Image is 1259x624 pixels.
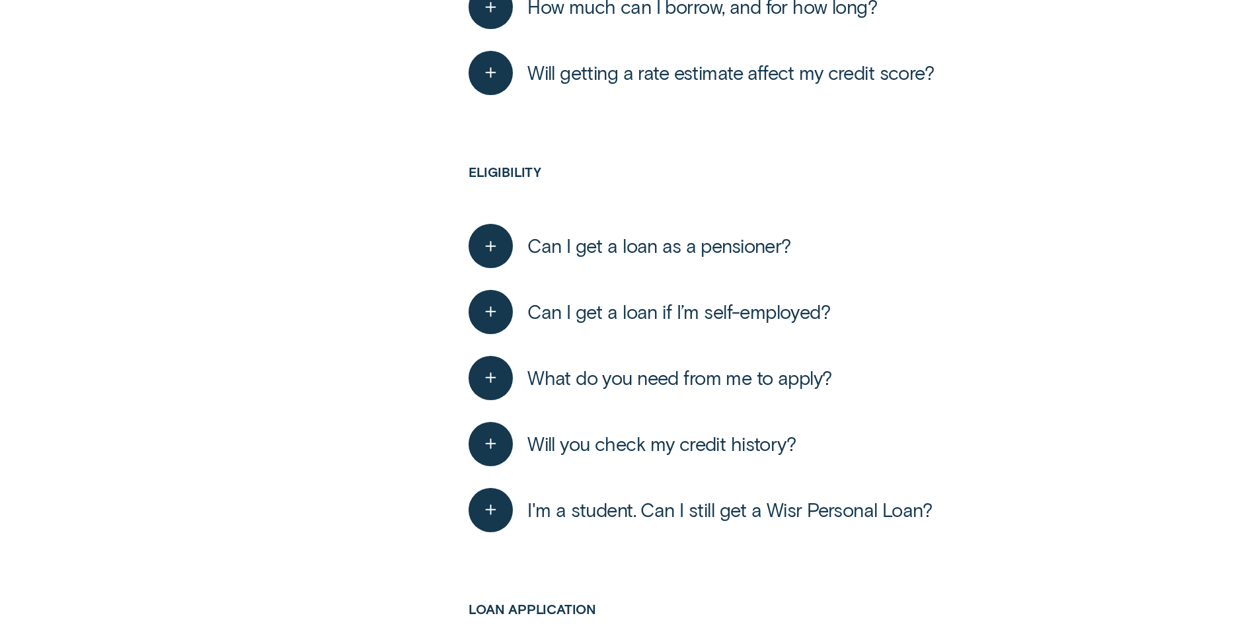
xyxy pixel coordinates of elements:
[527,234,791,258] span: Can I get a loan as a pensioner?
[527,432,796,456] span: Will you check my credit history?
[469,356,831,400] button: What do you need from me to apply?
[527,300,830,324] span: Can I get a loan if I’m self-employed?
[469,422,796,466] button: Will you check my credit history?
[527,498,932,522] span: I'm a student. Can I still get a Wisr Personal Loan?
[469,51,934,95] button: Will getting a rate estimate affect my credit score?
[527,366,831,390] span: What do you need from me to apply?
[469,290,830,334] button: Can I get a loan if I’m self-employed?
[469,488,932,532] button: I'm a student. Can I still get a Wisr Personal Loan?
[527,61,934,85] span: Will getting a rate estimate affect my credit score?
[469,164,1126,213] h3: Eligibility
[469,224,790,268] button: Can I get a loan as a pensioner?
